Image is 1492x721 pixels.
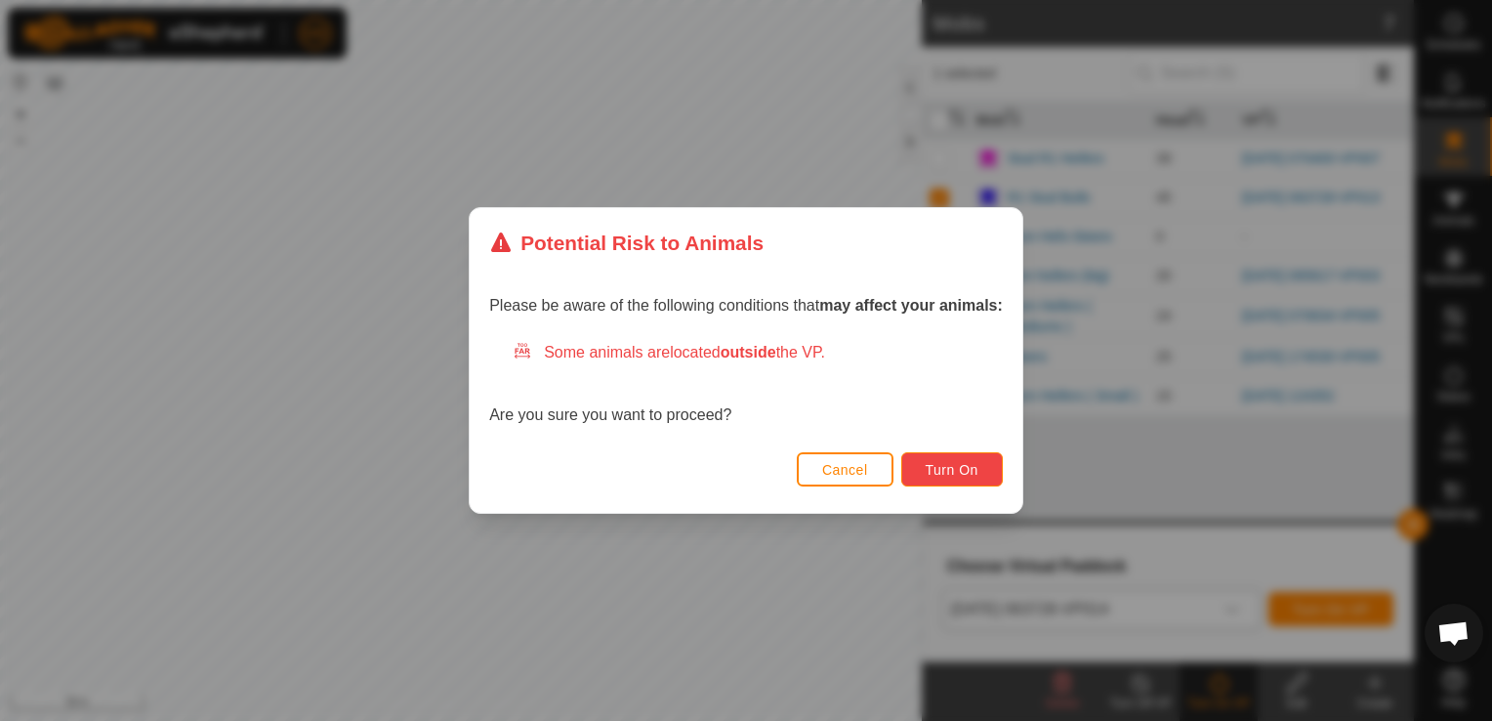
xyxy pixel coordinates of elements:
[721,344,776,360] strong: outside
[797,452,893,487] button: Cancel
[1425,604,1483,662] div: Open chat
[670,344,825,360] span: located the VP.
[513,341,1003,364] div: Some animals are
[489,228,764,258] div: Potential Risk to Animals
[901,452,1003,487] button: Turn On
[822,462,868,478] span: Cancel
[819,297,1003,314] strong: may affect your animals:
[926,462,978,478] span: Turn On
[489,341,1003,427] div: Are you sure you want to proceed?
[489,297,1003,314] span: Please be aware of the following conditions that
